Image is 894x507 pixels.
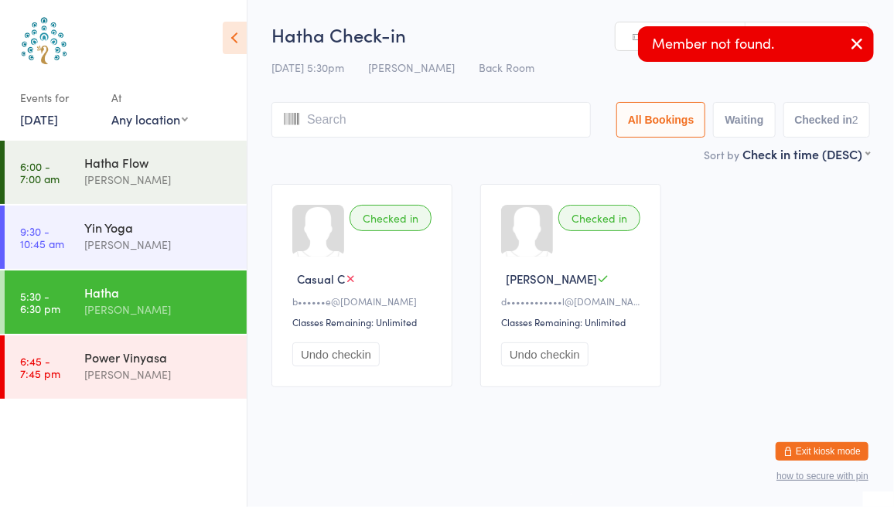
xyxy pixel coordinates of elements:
[15,12,73,70] img: Australian School of Meditation & Yoga
[5,141,247,204] a: 6:00 -7:00 amHatha Flow[PERSON_NAME]
[111,111,188,128] div: Any location
[84,366,234,383] div: [PERSON_NAME]
[84,301,234,318] div: [PERSON_NAME]
[84,236,234,253] div: [PERSON_NAME]
[558,205,640,231] div: Checked in
[5,206,247,269] a: 9:30 -10:45 amYin Yoga[PERSON_NAME]
[84,219,234,236] div: Yin Yoga
[292,315,436,328] div: Classes Remaining: Unlimited
[852,114,858,126] div: 2
[84,154,234,171] div: Hatha Flow
[776,442,868,461] button: Exit kiosk mode
[616,102,706,138] button: All Bookings
[20,160,60,185] time: 6:00 - 7:00 am
[84,284,234,301] div: Hatha
[271,60,344,75] span: [DATE] 5:30pm
[506,271,597,287] span: [PERSON_NAME]
[20,85,96,111] div: Events for
[292,294,436,308] div: b••••••e@[DOMAIN_NAME]
[501,294,645,308] div: d••••••••••••l@[DOMAIN_NAME]
[776,471,868,481] button: how to secure with pin
[501,315,645,328] div: Classes Remaining: Unlimited
[638,26,874,62] div: Member not found.
[20,355,60,379] time: 6:45 - 7:45 pm
[501,342,589,366] button: Undo checkin
[350,205,432,231] div: Checked in
[20,111,58,128] a: [DATE]
[84,349,234,366] div: Power Vinyasa
[111,85,188,111] div: At
[5,335,247,399] a: 6:45 -7:45 pmPower Vinyasa[PERSON_NAME]
[368,60,455,75] span: [PERSON_NAME]
[742,145,870,162] div: Check in time (DESC)
[20,225,64,250] time: 9:30 - 10:45 am
[292,342,380,366] button: Undo checkin
[713,102,775,138] button: Waiting
[783,102,871,138] button: Checked in2
[84,171,234,189] div: [PERSON_NAME]
[271,22,870,47] h2: Hatha Check-in
[297,271,345,287] span: Casual C
[271,102,591,138] input: Search
[479,60,534,75] span: Back Room
[5,271,247,334] a: 5:30 -6:30 pmHatha[PERSON_NAME]
[704,147,739,162] label: Sort by
[20,290,60,315] time: 5:30 - 6:30 pm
